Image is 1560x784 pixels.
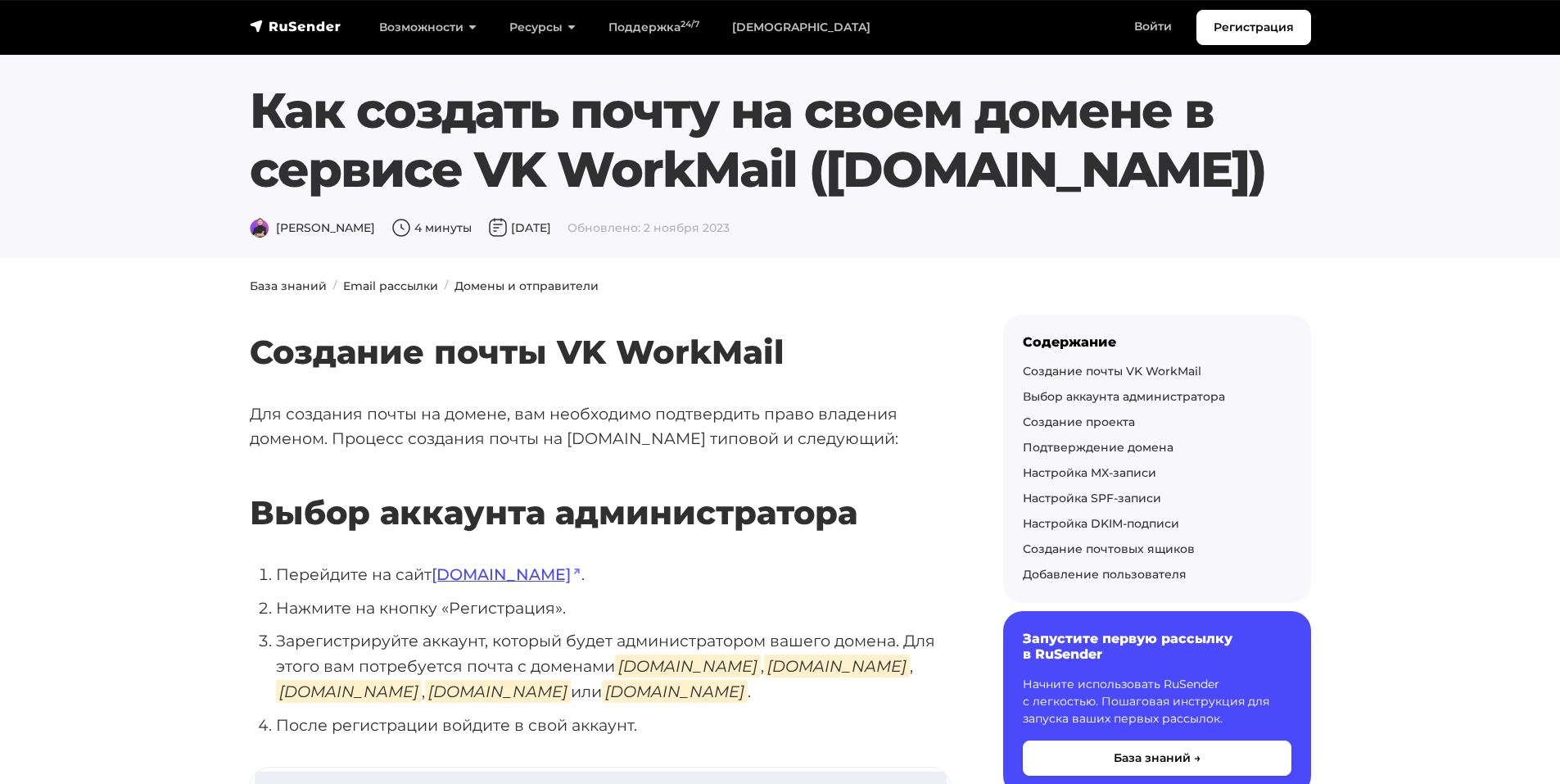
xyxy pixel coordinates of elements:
li: После регистрации войдите в свой аккаунт. [276,713,951,738]
h2: Создание почты VK WorkMail [250,284,951,372]
h2: Выбор аккаунта администратора [250,445,951,532]
h6: Запустите первую рассылку в RuSender [1023,631,1291,662]
p: Для создания почты на домене, вам необходимо подтвердить право владения доменом. Процесс создания... [250,401,951,451]
span: [DATE] [488,220,551,235]
img: Время чтения [391,218,411,238]
a: Выбор аккаунта администратора [1023,389,1225,404]
a: Подтверждение домена [1023,440,1173,455]
a: Создание почты VK WorkMail [1023,364,1201,378]
a: Войти [1118,10,1188,43]
img: Дата публикации [488,218,508,238]
p: Начните использовать RuSender с легкостью. Пошаговая инструкция для запуска ваших первых рассылок. [1023,676,1291,727]
a: Ресурсы [493,11,592,44]
a: Настройка MX-записи [1023,465,1156,480]
em: [DOMAIN_NAME] [615,655,761,678]
a: База знаний [250,279,327,293]
a: Создание проекта [1023,415,1135,429]
h1: Как создать почту на своем домене в сервисе VK WorkMail ([DOMAIN_NAME]) [250,81,1311,199]
a: Поддержка24/7 [592,11,716,44]
a: Добавление пользователя [1023,567,1187,582]
a: Настройка SPF-записи [1023,491,1161,505]
div: Содержание [1023,334,1291,350]
span: 4 минуты [391,220,472,235]
em: [DOMAIN_NAME] [602,680,748,703]
em: [DOMAIN_NAME] [425,680,571,703]
li: Зарегистрируйте аккаунт, который будет администратором вашего домена. Для этого вам потребуется п... [276,628,951,704]
em: [DOMAIN_NAME] [764,655,910,678]
span: [PERSON_NAME] [250,220,375,235]
em: [DOMAIN_NAME] [276,680,422,703]
li: Перейдите на сайт . [276,562,951,587]
img: RuSender [250,18,341,34]
a: Настройка DKIM-подписи [1023,516,1179,531]
a: [DEMOGRAPHIC_DATA] [716,11,887,44]
li: Нажмите на кнопку «Регистрация». [276,596,951,621]
button: База знаний → [1023,741,1291,776]
nav: breadcrumb [240,278,1321,295]
sup: 24/7 [681,19,699,29]
a: [DOMAIN_NAME] [432,564,581,584]
a: Возможности [363,11,493,44]
a: Домены и отправители [454,279,599,293]
a: Регистрация [1196,10,1311,45]
span: Обновлено: 2 ноября 2023 [567,220,730,235]
a: Создание почтовых ящиков [1023,542,1195,556]
a: Email рассылки [343,279,438,293]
